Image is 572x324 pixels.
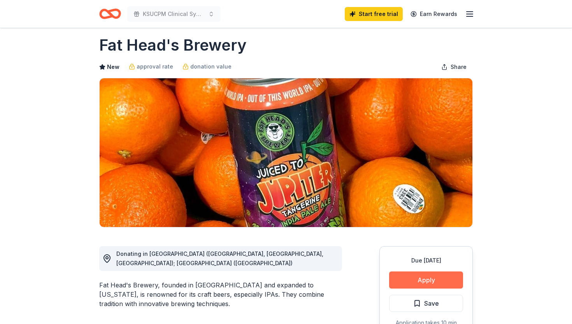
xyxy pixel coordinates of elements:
span: approval rate [137,62,173,71]
span: New [107,62,119,72]
button: Apply [389,271,463,289]
a: Start free trial [345,7,403,21]
a: approval rate [129,62,173,71]
h1: Fat Head's Brewery [99,34,247,56]
span: Share [451,62,467,72]
img: Image for Fat Head's Brewery [100,78,472,227]
span: KSUCPM Clinical Symposium Raffle [143,9,205,19]
button: KSUCPM Clinical Symposium Raffle [127,6,221,22]
span: Donating in [GEOGRAPHIC_DATA] ([GEOGRAPHIC_DATA], [GEOGRAPHIC_DATA], [GEOGRAPHIC_DATA]); [GEOGRAP... [116,250,323,266]
button: Save [389,295,463,312]
a: donation value [182,62,232,71]
div: Due [DATE] [389,256,463,265]
button: Share [435,59,473,75]
a: Earn Rewards [406,7,462,21]
div: Fat Head's Brewery, founded in [GEOGRAPHIC_DATA] and expanded to [US_STATE], is renowned for its ... [99,280,342,308]
a: Home [99,5,121,23]
span: donation value [190,62,232,71]
span: Save [424,298,439,308]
